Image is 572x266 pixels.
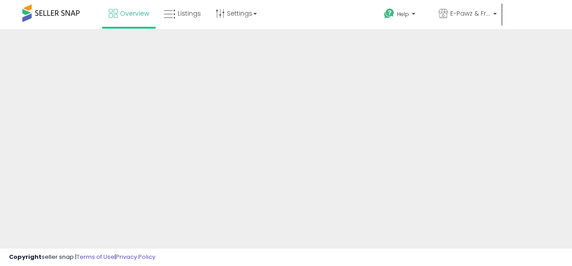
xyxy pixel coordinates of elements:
i: Get Help [384,8,395,19]
a: Privacy Policy [116,253,155,261]
span: Listings [178,9,201,18]
a: Help [377,1,431,29]
span: Overview [120,9,149,18]
strong: Copyright [9,253,42,261]
a: Terms of Use [77,253,115,261]
span: Help [397,10,409,18]
div: seller snap | | [9,253,155,262]
span: E-Pawz & Friends [450,9,491,18]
